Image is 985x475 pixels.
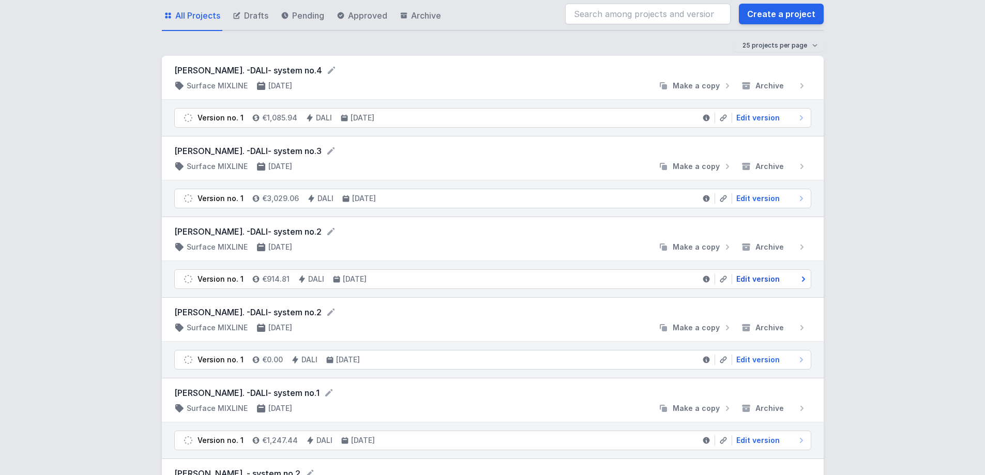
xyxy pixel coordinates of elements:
button: Rename project [326,146,336,156]
img: draft.svg [183,113,193,123]
span: Edit version [736,113,780,123]
h4: Surface MIXLINE [187,242,248,252]
button: Archive [737,81,811,91]
img: draft.svg [183,274,193,284]
h4: €1,085.94 [262,113,297,123]
a: Edit version [732,435,807,446]
form: [PERSON_NAME]. -DALI- system no.4 [174,64,811,76]
form: [PERSON_NAME]. -DALI- system no.3 [174,145,811,157]
span: Drafts [244,9,268,22]
h4: DALI [301,355,317,365]
a: Archive [398,1,443,31]
div: Version no. 1 [198,355,244,365]
span: Make a copy [673,403,720,413]
h4: [DATE] [268,161,292,172]
span: Edit version [736,274,780,284]
button: Archive [737,161,811,172]
h4: [DATE] [351,113,374,123]
a: All Projects [162,1,222,31]
input: Search among projects and versions... [565,4,731,24]
a: Drafts [231,1,270,31]
span: Archive [755,161,784,172]
h4: DALI [317,193,334,204]
form: [PERSON_NAME]. -DALI- system no.2 [174,306,811,318]
span: Archive [755,81,784,91]
h4: Surface MIXLINE [187,161,248,172]
h4: [DATE] [268,403,292,413]
h4: Surface MIXLINE [187,323,248,333]
button: Make a copy [654,81,737,91]
span: Approved [348,9,387,22]
div: Version no. 1 [198,435,244,446]
span: Archive [755,323,784,333]
a: Edit version [732,355,807,365]
img: draft.svg [183,435,193,446]
img: draft.svg [183,355,193,365]
button: Archive [737,323,811,333]
h4: [DATE] [343,274,367,284]
a: Approved [335,1,389,31]
img: draft.svg [183,193,193,204]
h4: DALI [316,435,332,446]
span: Make a copy [673,81,720,91]
h4: €3,029.06 [262,193,299,204]
h4: Surface MIXLINE [187,403,248,413]
h4: €1,247.44 [262,435,298,446]
button: Archive [737,403,811,413]
a: Create a project [739,4,824,24]
h4: [DATE] [268,81,292,91]
h4: DALI [308,274,324,284]
h4: €0.00 [262,355,283,365]
button: Rename project [326,307,336,317]
span: Pending [292,9,324,22]
span: Edit version [736,435,780,446]
div: Version no. 1 [198,193,244,204]
span: Archive [755,242,784,252]
span: All Projects [175,9,220,22]
span: Edit version [736,355,780,365]
a: Edit version [732,113,807,123]
h4: DALI [316,113,332,123]
h4: €914.81 [262,274,290,284]
button: Make a copy [654,242,737,252]
span: Make a copy [673,323,720,333]
span: Archive [755,403,784,413]
h4: Surface MIXLINE [187,81,248,91]
span: Archive [411,9,441,22]
button: Rename project [326,226,336,237]
button: Rename project [324,388,334,398]
h4: [DATE] [268,323,292,333]
div: Version no. 1 [198,274,244,284]
button: Make a copy [654,403,737,413]
h4: [DATE] [351,435,375,446]
h4: [DATE] [352,193,376,204]
button: Rename project [326,65,337,75]
button: Make a copy [654,161,737,172]
form: [PERSON_NAME]. -DALI- system no.2 [174,225,811,238]
button: Archive [737,242,811,252]
form: [PERSON_NAME]. -DALI- system no.1 [174,387,811,399]
h4: [DATE] [336,355,360,365]
span: Make a copy [673,242,720,252]
a: Edit version [732,274,807,284]
div: Version no. 1 [198,113,244,123]
a: Edit version [732,193,807,204]
span: Make a copy [673,161,720,172]
button: Make a copy [654,323,737,333]
span: Edit version [736,193,780,204]
a: Pending [279,1,326,31]
h4: [DATE] [268,242,292,252]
